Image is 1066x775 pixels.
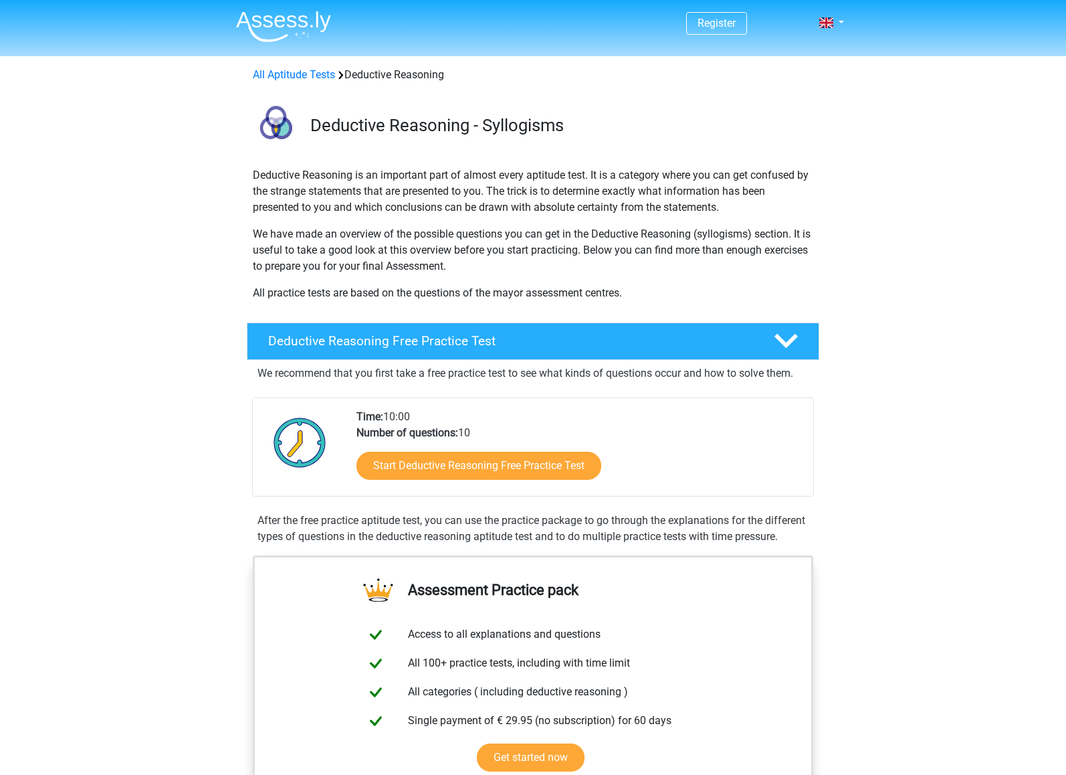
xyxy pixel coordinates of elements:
p: We recommend that you first take a free practice test to see what kinds of questions occur and ho... [257,365,809,381]
a: Start Deductive Reasoning Free Practice Test [356,452,601,480]
a: Register [698,17,736,29]
b: Number of questions: [356,426,458,439]
div: Deductive Reasoning [247,67,819,83]
h4: Deductive Reasoning Free Practice Test [268,333,752,349]
p: We have made an overview of the possible questions you can get in the Deductive Reasoning (syllog... [253,226,813,274]
img: deductive reasoning [247,99,304,156]
img: Assessly [236,11,331,42]
a: Get started now [477,744,584,772]
p: Deductive Reasoning is an important part of almost every aptitude test. It is a category where yo... [253,167,813,216]
img: Clock [266,409,334,476]
a: All Aptitude Tests [253,68,335,81]
a: Deductive Reasoning Free Practice Test [241,323,825,360]
b: Time: [356,410,383,423]
h3: Deductive Reasoning - Syllogisms [310,115,809,136]
p: All practice tests are based on the questions of the mayor assessment centres. [253,285,813,301]
div: 10:00 10 [346,409,813,496]
div: After the free practice aptitude test, you can use the practice package to go through the explana... [252,513,814,545]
